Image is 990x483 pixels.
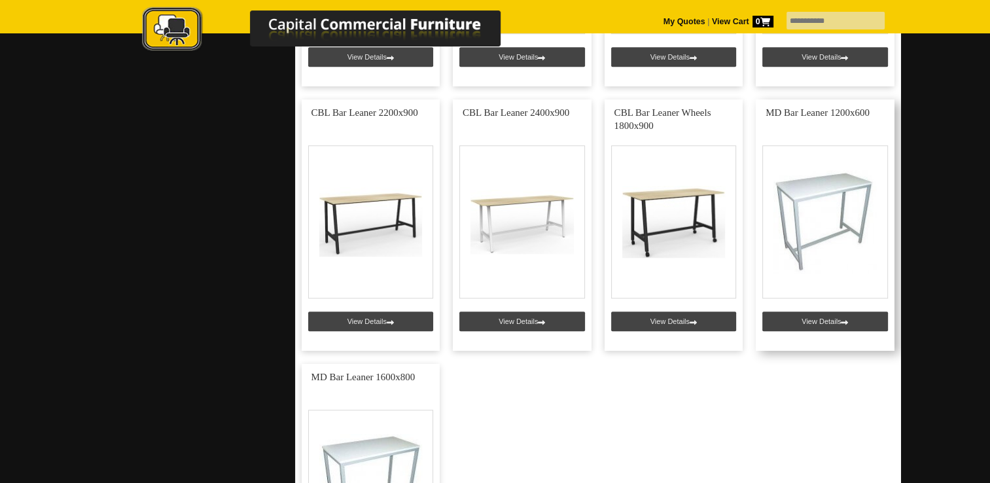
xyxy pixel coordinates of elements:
img: Capital Commercial Furniture Logo [106,7,564,54]
a: View Cart0 [709,17,773,26]
a: Capital Commercial Furniture Logo [106,7,564,58]
a: My Quotes [663,17,705,26]
strong: View Cart [712,17,773,26]
span: 0 [752,16,773,27]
